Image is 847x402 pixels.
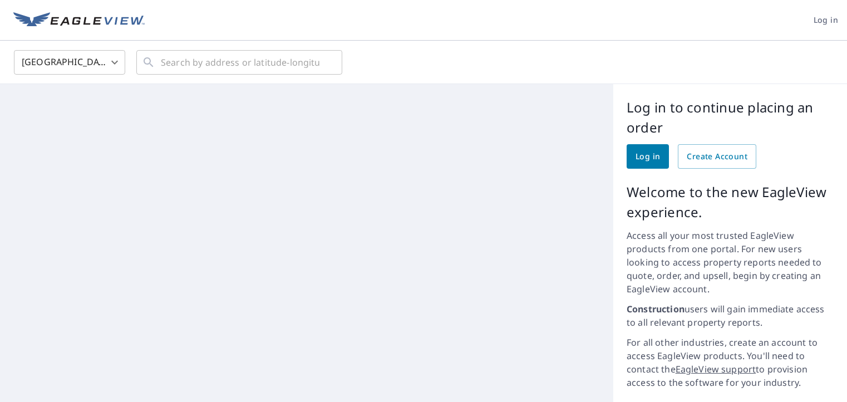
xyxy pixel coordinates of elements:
p: users will gain immediate access to all relevant property reports. [627,302,834,329]
p: Log in to continue placing an order [627,97,834,138]
p: Access all your most trusted EagleView products from one portal. For new users looking to access ... [627,229,834,296]
input: Search by address or latitude-longitude [161,47,319,78]
a: Create Account [678,144,756,169]
a: EagleView support [676,363,756,375]
span: Create Account [687,150,747,164]
div: [GEOGRAPHIC_DATA] [14,47,125,78]
span: Log in [814,13,838,27]
strong: Construction [627,303,685,315]
p: For all other industries, create an account to access EagleView products. You'll need to contact ... [627,336,834,389]
a: Log in [627,144,669,169]
p: Welcome to the new EagleView experience. [627,182,834,222]
img: EV Logo [13,12,145,29]
span: Log in [636,150,660,164]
